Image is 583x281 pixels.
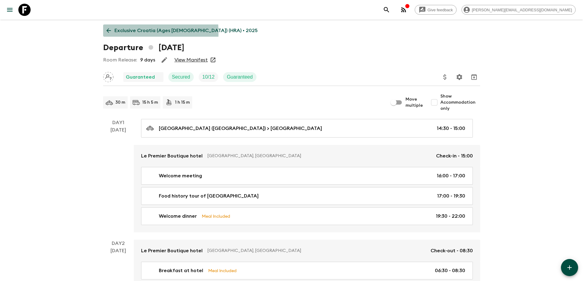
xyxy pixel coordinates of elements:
[103,24,261,37] a: Exclusive Croatia (Ages [DEMOGRAPHIC_DATA]) (HRA) • 2025
[175,99,190,105] p: 1 h 15 m
[159,267,203,274] p: Breakfast at hotel
[436,152,473,160] p: Check-in - 15:00
[207,248,426,254] p: [GEOGRAPHIC_DATA], [GEOGRAPHIC_DATA]
[207,153,431,159] p: [GEOGRAPHIC_DATA], [GEOGRAPHIC_DATA]
[141,119,473,138] a: [GEOGRAPHIC_DATA] ([GEOGRAPHIC_DATA]) > [GEOGRAPHIC_DATA]14:30 - 15:00
[469,8,575,12] span: [PERSON_NAME][EMAIL_ADDRESS][DOMAIN_NAME]
[440,93,480,112] span: Show Accommodation only
[172,73,190,81] p: Secured
[110,126,126,232] div: [DATE]
[431,247,473,254] p: Check-out - 08:30
[142,99,158,105] p: 15 h 5 m
[141,187,473,205] a: Food history tour of [GEOGRAPHIC_DATA]17:00 - 19:30
[227,73,253,81] p: Guaranteed
[126,73,155,81] p: Guaranteed
[4,4,16,16] button: menu
[141,207,473,225] a: Welcome dinnerMeal Included19:30 - 22:00
[134,145,480,167] a: Le Premier Boutique hotel[GEOGRAPHIC_DATA], [GEOGRAPHIC_DATA]Check-in - 15:00
[159,172,202,179] p: Welcome meeting
[103,74,114,79] span: Assign pack leader
[141,152,203,160] p: Le Premier Boutique hotel
[114,27,258,34] p: Exclusive Croatia (Ages [DEMOGRAPHIC_DATA]) (HRA) • 2025
[168,72,194,82] div: Secured
[115,99,125,105] p: 30 m
[439,71,451,83] button: Update Price, Early Bird Discount and Costs
[468,71,480,83] button: Archive (Completed, Cancelled or Unsynced Departures only)
[159,192,259,200] p: Food history tour of [GEOGRAPHIC_DATA]
[202,73,215,81] p: 10 / 12
[103,119,134,126] p: Day 1
[174,57,208,63] a: View Manifest
[424,8,456,12] span: Give feedback
[199,72,218,82] div: Trip Fill
[134,240,480,262] a: Le Premier Boutique hotel[GEOGRAPHIC_DATA], [GEOGRAPHIC_DATA]Check-out - 08:30
[202,213,230,220] p: Meal Included
[103,240,134,247] p: Day 2
[436,213,465,220] p: 19:30 - 22:00
[435,267,465,274] p: 06:30 - 08:30
[141,262,473,279] a: Breakfast at hotelMeal Included06:30 - 08:30
[437,172,465,179] p: 16:00 - 17:00
[141,167,473,185] a: Welcome meeting16:00 - 17:00
[453,71,465,83] button: Settings
[405,96,423,109] span: Move multiple
[159,125,322,132] p: [GEOGRAPHIC_DATA] ([GEOGRAPHIC_DATA]) > [GEOGRAPHIC_DATA]
[141,247,203,254] p: Le Premier Boutique hotel
[208,267,237,274] p: Meal Included
[415,5,457,15] a: Give feedback
[437,125,465,132] p: 14:30 - 15:00
[140,56,155,64] p: 9 days
[159,213,197,220] p: Welcome dinner
[462,5,576,15] div: [PERSON_NAME][EMAIL_ADDRESS][DOMAIN_NAME]
[437,192,465,200] p: 17:00 - 19:30
[380,4,393,16] button: search adventures
[103,42,184,54] h1: Departure [DATE]
[103,56,137,64] p: Room Release:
